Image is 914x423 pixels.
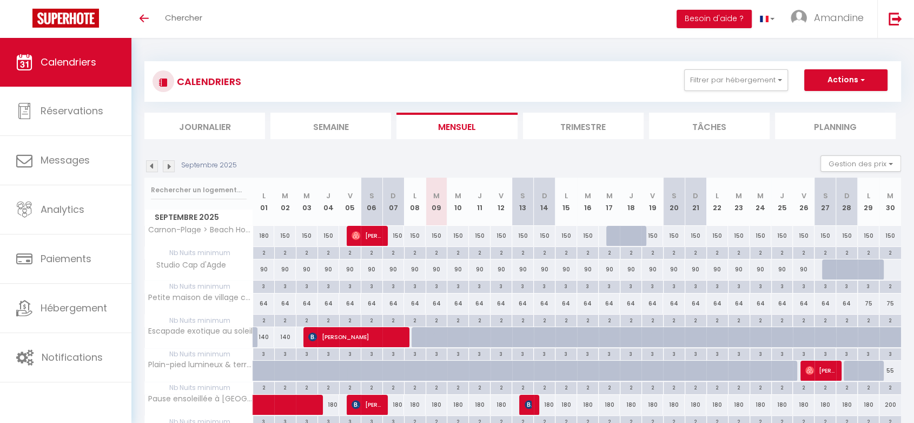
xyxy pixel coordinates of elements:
[523,113,644,139] li: Trimestre
[577,226,599,246] div: 150
[426,315,447,325] div: 2
[620,348,641,359] div: 3
[728,315,750,325] div: 2
[577,281,598,291] div: 3
[555,259,577,279] div: 90
[426,259,447,279] div: 90
[791,10,807,26] img: ...
[728,348,750,359] div: 3
[599,348,620,359] div: 3
[296,348,317,359] div: 3
[382,226,404,246] div: 150
[296,178,317,226] th: 03
[534,178,555,226] th: 14
[728,247,750,257] div: 2
[383,247,404,257] div: 2
[814,226,836,246] div: 150
[663,226,685,246] div: 150
[641,226,663,246] div: 150
[274,327,296,347] div: 140
[447,247,468,257] div: 2
[491,281,512,291] div: 3
[620,315,641,325] div: 2
[491,315,512,325] div: 2
[728,226,750,246] div: 150
[534,348,555,359] div: 3
[404,294,426,314] div: 64
[858,315,879,325] div: 2
[836,247,857,257] div: 2
[469,315,490,325] div: 2
[736,191,742,201] abbr: M
[771,178,793,226] th: 25
[836,294,858,314] div: 64
[814,247,836,257] div: 2
[426,226,447,246] div: 150
[620,247,641,257] div: 2
[750,259,771,279] div: 90
[339,259,361,279] div: 90
[814,281,836,291] div: 3
[606,191,612,201] abbr: M
[447,315,468,325] div: 2
[599,281,620,291] div: 3
[685,247,706,257] div: 2
[512,259,534,279] div: 90
[469,294,491,314] div: 64
[41,252,91,265] span: Paiements
[275,348,296,359] div: 3
[642,315,663,325] div: 2
[836,281,857,291] div: 3
[361,315,382,325] div: 2
[814,11,864,24] span: Amandine
[836,315,857,325] div: 2
[318,281,339,291] div: 3
[649,113,770,139] li: Tâches
[793,281,814,291] div: 3
[469,247,490,257] div: 2
[317,178,339,226] th: 04
[41,203,84,216] span: Analytics
[805,360,835,381] span: [PERSON_NAME]
[151,180,247,200] input: Rechercher un logement...
[352,225,381,246] span: [PERSON_NAME]
[577,259,599,279] div: 90
[165,12,202,23] span: Chercher
[348,191,353,201] abbr: V
[642,281,663,291] div: 3
[340,247,361,257] div: 2
[750,294,771,314] div: 64
[274,178,296,226] th: 02
[565,191,568,201] abbr: L
[296,226,317,246] div: 150
[512,315,533,325] div: 2
[270,113,391,139] li: Semaine
[685,259,706,279] div: 90
[757,191,764,201] abbr: M
[42,350,103,364] span: Notifications
[512,226,534,246] div: 150
[382,294,404,314] div: 64
[275,315,296,325] div: 2
[804,69,887,91] button: Actions
[512,178,534,226] th: 13
[512,281,533,291] div: 3
[620,281,641,291] div: 3
[361,178,382,226] th: 06
[879,315,901,325] div: 2
[771,259,793,279] div: 90
[706,178,728,226] th: 22
[814,294,836,314] div: 64
[426,281,447,291] div: 3
[317,294,339,314] div: 64
[361,294,382,314] div: 64
[684,69,788,91] button: Filtrer par hébergement
[145,247,253,259] span: Nb Nuits minimum
[663,294,685,314] div: 64
[352,394,381,415] span: [PERSON_NAME][MEDICAL_DATA]
[433,191,440,201] abbr: M
[599,259,620,279] div: 90
[491,247,512,257] div: 2
[534,315,555,325] div: 2
[620,259,641,279] div: 90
